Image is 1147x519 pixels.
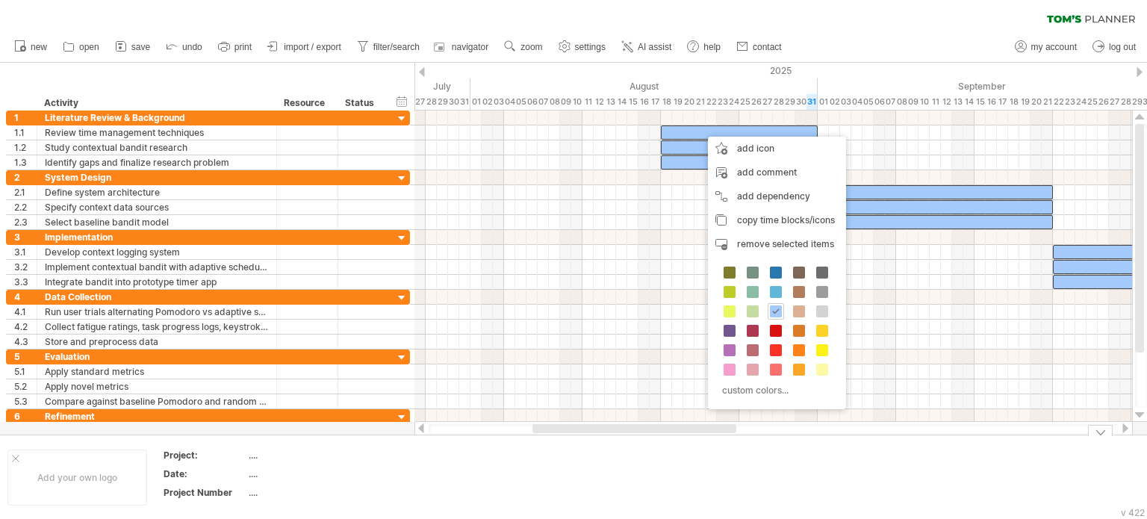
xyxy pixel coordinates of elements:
div: Wednesday, 10 September 2025 [918,94,930,110]
span: settings [575,42,606,52]
div: Wednesday, 24 September 2025 [1075,94,1087,110]
div: Thursday, 18 September 2025 [1008,94,1019,110]
div: Tuesday, 2 September 2025 [829,94,840,110]
div: Monday, 15 September 2025 [975,94,986,110]
div: Develop context logging system [45,245,269,259]
div: Sunday, 31 August 2025 [806,94,818,110]
div: .... [249,486,374,499]
div: Saturday, 30 August 2025 [795,94,806,110]
div: Thursday, 4 September 2025 [851,94,862,110]
div: Sunday, 21 September 2025 [1042,94,1053,110]
div: Review time management techniques [45,125,269,140]
div: Thursday, 28 August 2025 [773,94,784,110]
a: settings [555,37,610,57]
a: help [683,37,725,57]
div: Saturday, 13 September 2025 [952,94,963,110]
div: 1 [14,111,37,125]
div: Sunday, 28 September 2025 [1120,94,1131,110]
div: Compare against baseline Pomodoro and random scheduler [45,394,269,408]
a: my account [1011,37,1081,57]
span: log out [1109,42,1136,52]
a: import / export [264,37,346,57]
div: Specify context data sources [45,200,269,214]
div: Saturday, 23 August 2025 [717,94,728,110]
div: 2.3 [14,215,37,229]
span: copy time blocks/icons [737,214,835,226]
div: 4.1 [14,305,37,319]
div: Date: [164,467,246,480]
div: Friday, 29 August 2025 [784,94,795,110]
a: save [111,37,155,57]
div: add comment [708,161,846,184]
div: Apply standard metrics [45,364,269,379]
div: Friday, 15 August 2025 [627,94,638,110]
div: 1.3 [14,155,37,170]
div: Saturday, 6 September 2025 [874,94,885,110]
div: Thursday, 11 September 2025 [930,94,941,110]
div: 3.2 [14,260,37,274]
div: 6 [14,409,37,423]
div: Monday, 22 September 2025 [1053,94,1064,110]
div: 4.2 [14,320,37,334]
div: Monday, 4 August 2025 [504,94,515,110]
div: Implement contextual bandit with adaptive scheduling [45,260,269,274]
div: 3 [14,230,37,244]
div: Literature Review & Background [45,111,269,125]
div: Saturday, 20 September 2025 [1031,94,1042,110]
span: help [703,42,721,52]
div: Saturday, 2 August 2025 [482,94,493,110]
div: Add your own logo [7,450,147,506]
div: Wednesday, 13 August 2025 [605,94,616,110]
span: remove selected items [737,238,834,249]
div: Implementation [45,230,269,244]
div: Identify gaps and finalize research problem [45,155,269,170]
div: Friday, 19 September 2025 [1019,94,1031,110]
span: my account [1031,42,1077,52]
div: Saturday, 16 August 2025 [638,94,650,110]
span: contact [753,42,782,52]
div: Wednesday, 3 September 2025 [840,94,851,110]
div: Friday, 26 September 2025 [1098,94,1109,110]
div: Apply novel metrics [45,379,269,394]
div: Thursday, 25 September 2025 [1087,94,1098,110]
div: Wednesday, 30 July 2025 [448,94,459,110]
span: new [31,42,47,52]
div: Store and preprocess data [45,335,269,349]
div: Tuesday, 23 September 2025 [1064,94,1075,110]
a: navigator [432,37,493,57]
div: Saturday, 9 August 2025 [560,94,571,110]
div: 5.3 [14,394,37,408]
div: Wednesday, 6 August 2025 [526,94,538,110]
span: save [131,42,150,52]
div: Thursday, 7 August 2025 [538,94,549,110]
div: 2.2 [14,200,37,214]
div: Thursday, 31 July 2025 [459,94,470,110]
div: Friday, 22 August 2025 [706,94,717,110]
a: zoom [500,37,547,57]
div: 5 [14,349,37,364]
span: filter/search [373,42,420,52]
div: 1.1 [14,125,37,140]
div: Sunday, 14 September 2025 [963,94,975,110]
div: Tuesday, 9 September 2025 [907,94,918,110]
div: Sunday, 10 August 2025 [571,94,582,110]
a: open [59,37,104,57]
div: Resource [284,96,329,111]
div: 5.1 [14,364,37,379]
div: 4 [14,290,37,304]
div: Monday, 28 July 2025 [426,94,437,110]
div: 5.2 [14,379,37,394]
div: Sunday, 3 August 2025 [493,94,504,110]
div: Wednesday, 17 September 2025 [997,94,1008,110]
div: 3.1 [14,245,37,259]
a: contact [733,37,786,57]
div: System Design [45,170,269,184]
div: .... [249,467,374,480]
div: Sunday, 24 August 2025 [728,94,739,110]
div: Friday, 12 September 2025 [941,94,952,110]
a: new [10,37,52,57]
div: .... [249,449,374,461]
div: 4.3 [14,335,37,349]
div: Tuesday, 16 September 2025 [986,94,997,110]
a: print [214,37,256,57]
